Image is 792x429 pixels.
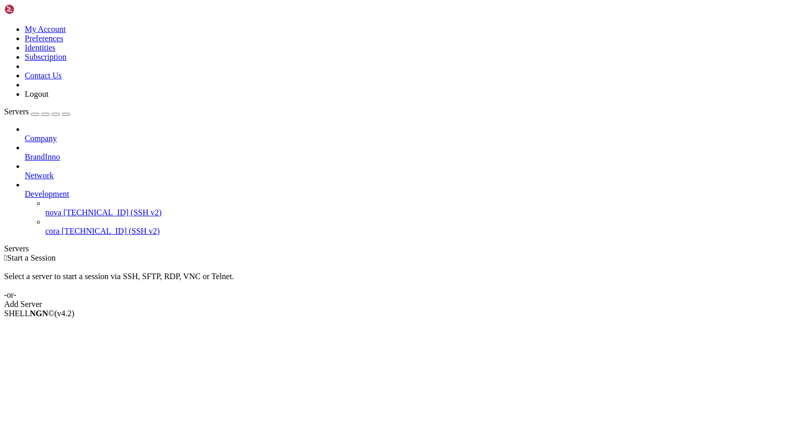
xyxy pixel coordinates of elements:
[4,244,788,253] div: Servers
[30,309,48,318] b: NGN
[62,227,160,235] span: [TECHNICAL_ID] (SSH v2)
[25,53,67,61] a: Subscription
[45,208,61,217] span: nova
[25,171,54,180] span: Network
[4,263,788,300] div: Select a server to start a session via SSH, SFTP, RDP, VNC or Telnet. -or-
[25,190,788,199] a: Development
[7,253,56,262] span: Start a Session
[25,43,56,52] a: Identities
[4,309,74,318] span: SHELL ©
[25,143,788,162] li: BrandInno
[4,300,788,309] div: Add Server
[4,253,7,262] span: 
[25,152,60,161] span: BrandInno
[25,90,48,98] a: Logout
[45,227,788,236] a: cora [TECHNICAL_ID] (SSH v2)
[25,152,788,162] a: BrandInno
[4,4,63,14] img: Shellngn
[25,180,788,236] li: Development
[25,125,788,143] li: Company
[25,25,66,33] a: My Account
[63,208,161,217] span: [TECHNICAL_ID] (SSH v2)
[45,217,788,236] li: cora [TECHNICAL_ID] (SSH v2)
[25,34,63,43] a: Preferences
[25,134,788,143] a: Company
[55,309,75,318] span: 4.2.0
[45,208,788,217] a: nova [TECHNICAL_ID] (SSH v2)
[45,199,788,217] li: nova [TECHNICAL_ID] (SSH v2)
[25,134,57,143] span: Company
[45,227,60,235] span: cora
[25,162,788,180] li: Network
[4,107,70,116] a: Servers
[25,171,788,180] a: Network
[25,71,62,80] a: Contact Us
[25,190,69,198] span: Development
[4,107,29,116] span: Servers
